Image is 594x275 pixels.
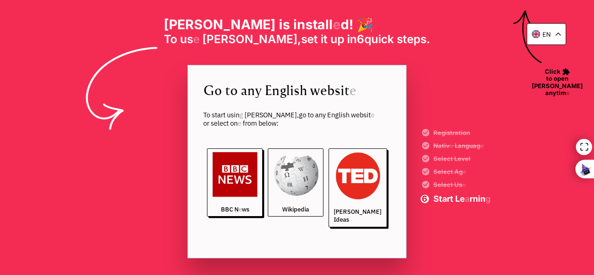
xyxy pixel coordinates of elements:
[334,152,381,200] img: ted
[221,205,233,213] readpronunciation-word: BBC
[297,32,301,46] readpronunciation-span: ,
[454,155,471,162] readpronunciation-word: Level
[293,16,333,32] readpronunciation-span: install
[273,152,318,197] img: wikipedia
[426,32,430,46] readpronunciation-span: .
[333,16,341,32] readpronunciation-span: e
[454,181,462,188] readpronunciation-span: Us
[329,148,387,227] a: [PERSON_NAME] Ideas
[301,32,318,46] readpronunciation-word: set
[279,16,290,32] readpronunciation-word: is
[351,110,371,119] readpronunciation-span: websit
[566,89,570,96] readpronunciation-span: e
[239,205,242,213] readpronunciation-span: e
[465,194,470,204] readpronunciation-span: a
[265,81,307,99] readpronunciation-word: English
[542,31,551,38] readpronunciation-word: en
[371,110,374,119] readpronunciation-span: e
[347,32,357,46] readpronunciation-word: in
[225,81,238,99] readpronunciation-word: to
[164,16,276,32] readpronunciation-word: [PERSON_NAME]
[227,110,239,119] readpronunciation-span: usin
[207,148,263,217] a: BBC News
[334,208,381,216] readpronunciation-word: [PERSON_NAME]
[554,75,568,82] readpronunciation-word: open
[485,194,491,204] readpronunciation-span: g
[433,168,453,175] readpronunciation-word: Select
[242,205,249,213] readpronunciation-span: ws
[202,32,297,46] readpronunciation-word: [PERSON_NAME]
[203,119,209,128] readpronunciation-word: or
[433,181,453,188] readpronunciation-word: Select
[268,148,323,217] a: Wikipedia
[454,168,463,175] readpronunciation-span: Ag
[357,32,364,46] readpronunciation-span: 6
[212,110,226,119] readpronunciation-word: start
[433,155,453,162] readpronunciation-word: Select
[334,216,349,224] readpronunciation-word: Ideas
[341,16,349,32] readpronunciation-span: d
[433,129,470,136] readpronunciation-word: Registration
[330,32,344,46] readpronunciation-word: up
[433,142,450,149] readpronunciation-span: Nativ
[308,110,314,119] readpronunciation-word: to
[310,81,349,99] readpronunciation-span: websit
[239,110,243,119] readpronunciation-span: g
[470,194,485,204] readpronunciation-span: rnin
[277,119,278,128] readpronunciation-span: :
[203,81,222,99] readpronunciation-word: Go
[211,119,229,128] readpronunciation-word: select
[193,32,200,46] readpronunciation-span: e
[234,205,239,213] readpronunciation-span: N
[532,82,583,90] readpronunciation-word: [PERSON_NAME]
[315,110,326,119] readpronunciation-word: any
[241,81,261,99] readpronunciation-word: any
[321,32,328,46] readpronunciation-word: it
[397,32,426,46] readpronunciation-word: steps
[349,81,356,99] readpronunciation-span: e
[245,110,297,119] readpronunciation-word: [PERSON_NAME]
[213,152,258,197] img: bbc
[297,110,299,119] readpronunciation-span: ,
[258,119,277,128] readpronunciation-word: below
[455,142,480,149] readpronunciation-span: Languag
[180,32,193,46] readpronunciation-span: us
[433,194,453,204] readpronunciation-word: Start
[282,205,309,213] readpronunciation-word: Wikipedia
[164,32,177,46] readpronunciation-word: To
[545,68,561,75] readpronunciation-word: Click
[364,32,394,46] readpronunciation-word: quick
[203,110,210,119] readpronunciation-word: To
[462,181,466,188] readpronunciation-span: e
[349,16,373,32] readpronunciation-span: ! 🎉
[230,119,238,128] readpronunciation-span: on
[545,89,566,96] readpronunciation-span: anytim
[238,119,241,128] readpronunciation-span: e
[450,142,453,149] readpronunciation-span: e
[299,110,306,119] readpronunciation-word: go
[480,142,484,149] readpronunciation-span: e
[327,110,349,119] readpronunciation-word: English
[546,75,552,82] readpronunciation-word: to
[243,119,257,128] readpronunciation-word: from
[455,194,465,204] readpronunciation-span: Le
[463,168,466,175] readpronunciation-span: e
